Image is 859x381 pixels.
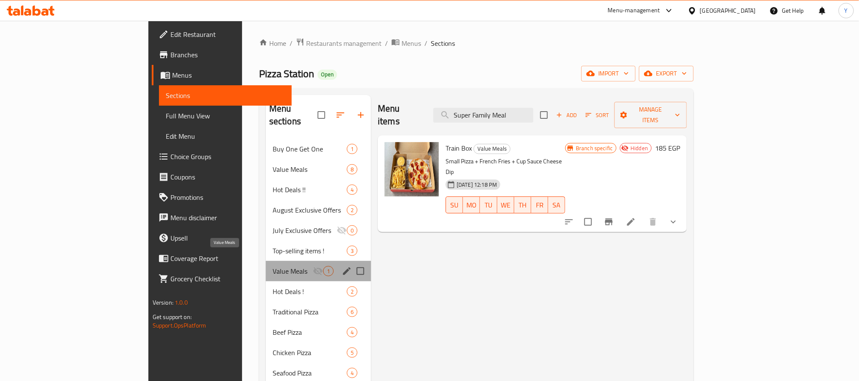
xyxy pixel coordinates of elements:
[347,328,357,336] span: 4
[497,196,514,213] button: WE
[324,267,333,275] span: 1
[614,102,687,128] button: Manage items
[581,66,636,81] button: import
[347,288,357,296] span: 2
[266,159,371,179] div: Value Meals8
[172,70,285,80] span: Menus
[273,185,347,195] span: Hot Deals !!
[626,217,636,227] a: Edit menu item
[424,38,427,48] li: /
[555,110,578,120] span: Add
[845,6,848,15] span: Y
[586,110,609,120] span: Sort
[449,199,460,211] span: SU
[466,199,477,211] span: MO
[347,307,357,317] div: items
[273,225,337,235] span: July Exclusive Offers
[548,196,565,213] button: SA
[579,213,597,231] span: Select to update
[273,144,347,154] div: Buy One Get One
[700,6,756,15] div: [GEOGRAPHIC_DATA]
[273,347,347,358] span: Chicken Pizza
[170,50,285,60] span: Branches
[273,286,347,297] span: Hot Deals !
[170,233,285,243] span: Upsell
[643,212,663,232] button: delete
[152,187,292,207] a: Promotions
[347,369,357,377] span: 4
[627,144,651,152] span: Hidden
[347,206,357,214] span: 2
[175,297,188,308] span: 1.0.0
[663,212,683,232] button: show more
[159,126,292,146] a: Edit Menu
[446,196,463,213] button: SU
[446,156,565,177] p: Small Pizza + French Fries + Cup Sauce Cheese Dip
[347,246,357,256] div: items
[259,38,694,49] nav: breadcrumb
[639,66,694,81] button: export
[347,144,357,154] div: items
[266,241,371,261] div: Top-selling items !3
[347,247,357,255] span: 3
[453,181,500,189] span: [DATE] 12:18 PM
[273,246,347,256] span: Top-selling items !
[347,308,357,316] span: 6
[273,266,313,276] span: Value Meals
[351,105,371,125] button: Add section
[347,227,357,235] span: 0
[153,311,192,322] span: Get support on:
[273,368,347,378] span: Seafood Pizza
[501,199,511,211] span: WE
[152,228,292,248] a: Upsell
[152,207,292,228] a: Menu disclaimer
[266,220,371,241] div: July Exclusive Offers0
[170,192,285,202] span: Promotions
[273,164,347,174] span: Value Meals
[152,167,292,187] a: Coupons
[655,142,680,154] h6: 185 EGP
[531,196,548,213] button: FR
[166,90,285,101] span: Sections
[668,217,678,227] svg: Show Choices
[347,347,357,358] div: items
[621,104,680,126] span: Manage items
[266,139,371,159] div: Buy One Get One1
[273,205,347,215] span: August Exclusive Offers
[385,142,439,196] img: Train Box
[266,302,371,322] div: Traditional Pizza6
[153,297,173,308] span: Version:
[318,70,337,80] div: Open
[535,106,553,124] span: Select section
[170,172,285,182] span: Coupons
[266,179,371,200] div: Hot Deals !!4
[266,281,371,302] div: Hot Deals !2
[273,307,347,317] span: Traditional Pizza
[599,212,619,232] button: Branch-specific-item
[535,199,545,211] span: FR
[313,266,323,276] svg: Inactive section
[347,327,357,337] div: items
[306,38,382,48] span: Restaurants management
[514,196,531,213] button: TH
[347,186,357,194] span: 4
[474,144,510,154] div: Value Meals
[446,142,472,154] span: Train Box
[152,269,292,289] a: Grocery Checklist
[318,71,337,78] span: Open
[433,108,533,123] input: search
[170,213,285,223] span: Menu disclaimer
[269,102,318,128] h2: Menu sections
[152,45,292,65] a: Branches
[159,85,292,106] a: Sections
[391,38,421,49] a: Menus
[572,144,616,152] span: Branch specific
[553,109,580,122] button: Add
[152,65,292,85] a: Menus
[480,196,497,213] button: TU
[170,151,285,162] span: Choice Groups
[347,164,357,174] div: items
